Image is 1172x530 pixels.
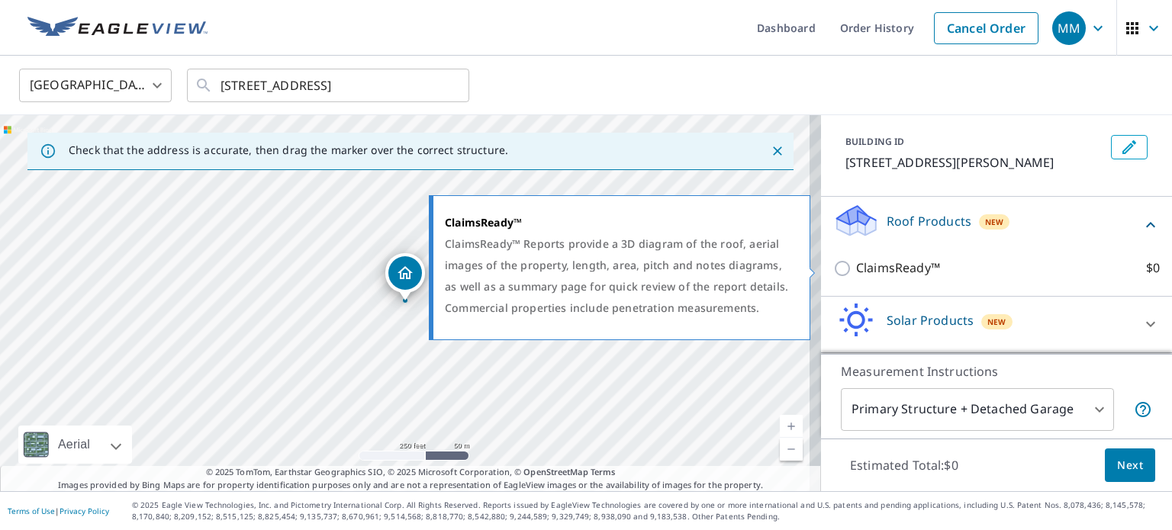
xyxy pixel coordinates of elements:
[18,426,132,464] div: Aerial
[60,506,109,516] a: Privacy Policy
[221,64,438,107] input: Search by address or latitude-longitude
[768,141,787,161] button: Close
[987,316,1006,328] span: New
[385,253,425,300] div: Dropped pin, building 1, Residential property, 6841 NW 54th Ct Johnston, IA 50131
[1117,456,1143,475] span: Next
[445,233,790,319] div: ClaimsReady™ Reports provide a 3D diagram of the roof, aerial images of the property, length, are...
[780,438,803,461] a: Current Level 17, Zoom Out
[1111,135,1148,159] button: Edit building 1
[1105,448,1155,483] button: Next
[845,153,1105,172] p: [STREET_ADDRESS][PERSON_NAME]
[841,362,1152,381] p: Measurement Instructions
[985,216,1004,228] span: New
[206,466,616,479] span: © 2025 TomTom, Earthstar Geographics SIO, © 2025 Microsoft Corporation, ©
[887,212,971,230] p: Roof Products
[53,426,95,464] div: Aerial
[838,448,971,482] p: Estimated Total: $0
[132,499,1164,522] p: © 2025 Eagle View Technologies, Inc. and Pictometry International Corp. All Rights Reserved. Repo...
[1146,259,1160,278] p: $0
[8,506,55,516] a: Terms of Use
[833,203,1160,246] div: Roof ProductsNew
[523,466,588,477] a: OpenStreetMap
[8,506,109,516] p: |
[445,215,522,230] strong: ClaimsReady™
[780,415,803,438] a: Current Level 17, Zoom In
[1134,400,1152,419] span: Your report will include the primary structure and a detached garage if one exists.
[833,303,1160,346] div: Solar ProductsNew
[69,143,508,157] p: Check that the address is accurate, then drag the marker over the correct structure.
[1052,11,1086,45] div: MM
[934,12,1038,44] a: Cancel Order
[845,135,904,148] p: BUILDING ID
[856,259,940,278] p: ClaimsReady™
[19,64,172,107] div: [GEOGRAPHIC_DATA]
[887,311,974,329] p: Solar Products
[591,466,616,477] a: Terms
[841,388,1114,431] div: Primary Structure + Detached Garage
[27,17,208,40] img: EV Logo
